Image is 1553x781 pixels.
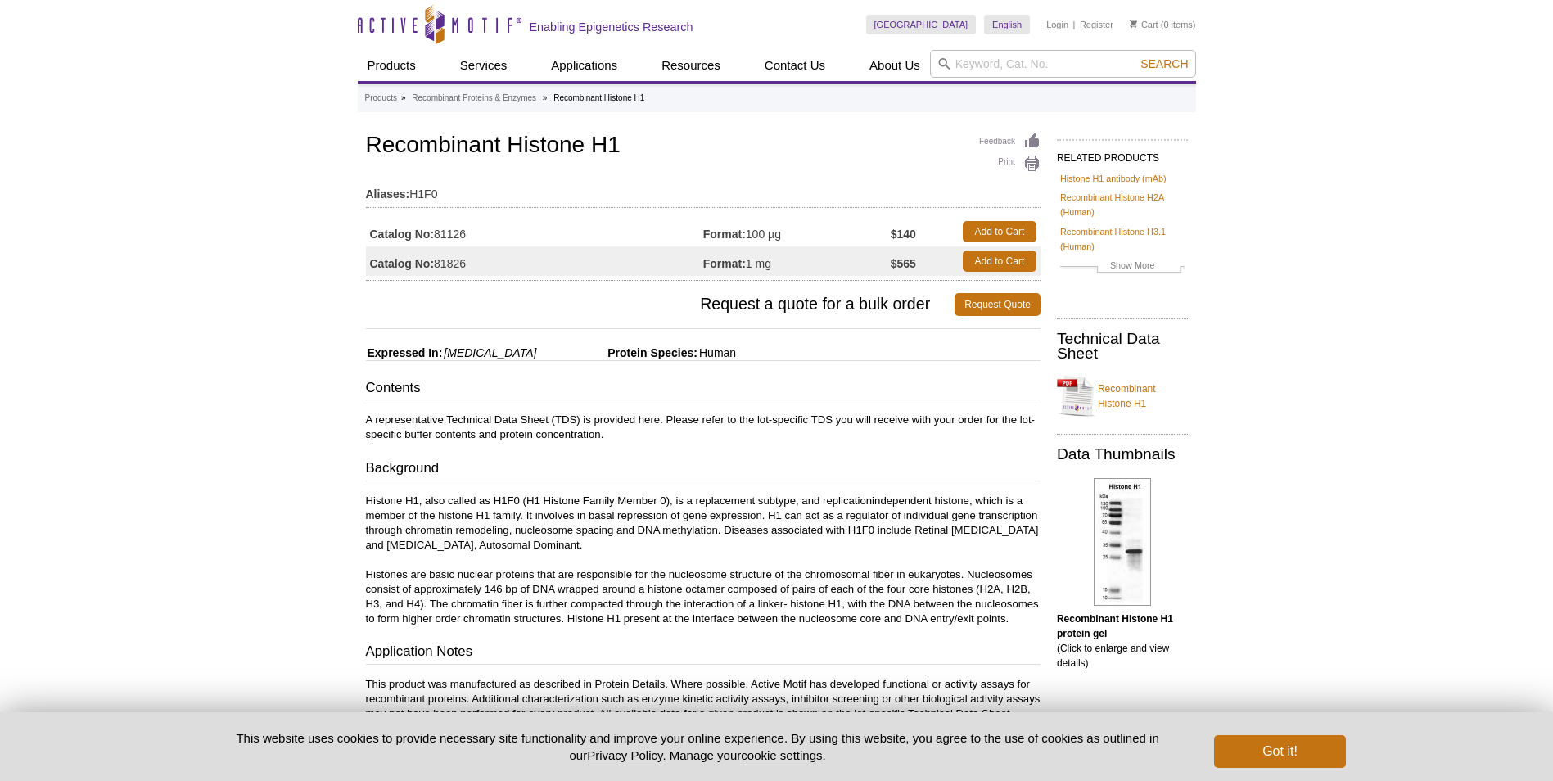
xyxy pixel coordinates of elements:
p: This website uses cookies to provide necessary site functionality and improve your online experie... [208,729,1188,764]
a: English [984,15,1030,34]
b: Recombinant Histone H1 protein gel [1057,613,1173,639]
a: Applications [541,50,627,81]
a: Privacy Policy [587,748,662,762]
a: Services [450,50,517,81]
i: [MEDICAL_DATA] [444,346,536,359]
a: Resources [652,50,730,81]
a: Request Quote [955,293,1041,316]
li: | [1073,15,1076,34]
h3: Application Notes [366,642,1041,665]
li: Recombinant Histone H1 [553,93,644,102]
a: Login [1046,19,1068,30]
td: 100 µg [703,217,891,246]
h2: Enabling Epigenetics Research [530,20,693,34]
strong: Aliases: [366,187,410,201]
h2: Data Thumbnails [1057,447,1188,462]
li: » [543,93,548,102]
li: » [401,93,406,102]
input: Keyword, Cat. No. [930,50,1196,78]
strong: $140 [891,227,916,242]
a: Products [358,50,426,81]
button: Search [1135,56,1193,71]
a: Show More [1060,258,1185,277]
button: cookie settings [741,748,822,762]
p: (Click to enlarge and view details) [1057,612,1188,670]
span: Expressed In: [366,346,443,359]
img: Your Cart [1130,20,1137,28]
a: About Us [860,50,930,81]
a: Print [979,155,1041,173]
img: Recombinant Histone H1 protein gel [1094,478,1151,606]
p: Histone H1, also called as H1F0 (H1 Histone Family Member 0), is a replacement subtype, and repli... [366,494,1041,626]
a: Recombinant Proteins & Enzymes [412,91,536,106]
h2: RELATED PRODUCTS [1057,139,1188,169]
h3: Contents [366,378,1041,401]
button: Got it! [1214,735,1345,768]
td: 1 mg [703,246,891,276]
a: Register [1080,19,1113,30]
h1: Recombinant Histone H1 [366,133,1041,160]
span: Request a quote for a bulk order [366,293,955,316]
a: Recombinant Histone H1 [1057,372,1188,421]
a: Add to Cart [963,221,1036,242]
a: Add to Cart [963,251,1036,272]
strong: Format: [703,227,746,242]
a: Contact Us [755,50,835,81]
h3: Background [366,458,1041,481]
a: Recombinant Histone H3.1 (Human) [1060,224,1185,254]
h2: Technical Data Sheet [1057,332,1188,361]
td: 81126 [366,217,703,246]
a: Cart [1130,19,1158,30]
span: Protein Species: [539,346,697,359]
strong: Format: [703,256,746,271]
td: 81826 [366,246,703,276]
span: Human [697,346,736,359]
strong: $565 [891,256,916,271]
td: H1F0 [366,177,1041,203]
a: Recombinant Histone H2A (Human) [1060,190,1185,219]
strong: Catalog No: [370,227,435,242]
p: A representative Technical Data Sheet (TDS) is provided here. Please refer to the lot-specific TD... [366,413,1041,442]
a: [GEOGRAPHIC_DATA] [866,15,977,34]
a: Products [365,91,397,106]
a: Histone H1 antibody (mAb) [1060,171,1167,186]
p: This product was manufactured as described in Protein Details. Where possible, Active Motif has d... [366,677,1041,721]
strong: Catalog No: [370,256,435,271]
span: Search [1140,57,1188,70]
li: (0 items) [1130,15,1196,34]
a: Feedback [979,133,1041,151]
